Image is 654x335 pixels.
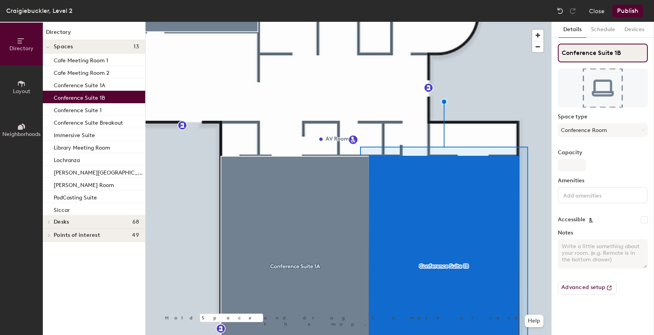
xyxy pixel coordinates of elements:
p: Conference Suite 1B [54,92,105,101]
p: Conference Suite 1 [54,105,102,114]
input: Add amenities [562,190,632,199]
p: Immersive Suite [54,130,95,139]
button: Devices [620,22,649,38]
label: Accessible [558,217,585,223]
span: Layout [13,88,30,95]
label: Notes [558,230,648,236]
button: Publish [612,5,643,17]
p: Cafe Meeting Room 1 [54,55,108,64]
span: 68 [132,219,139,225]
button: Details [559,22,586,38]
button: Close [589,5,605,17]
p: [PERSON_NAME] Room [54,180,114,189]
img: The space named Conference Suite 1B [558,69,648,108]
img: Redo [569,7,577,15]
span: Neighborhoods [2,131,40,138]
span: 13 [134,44,139,50]
label: Amenities [558,178,648,184]
p: Conference Suite Breakout [54,117,123,126]
span: Spaces [54,44,73,50]
span: Directory [9,45,33,52]
button: Schedule [586,22,620,38]
span: 49 [132,232,139,238]
span: Desks [54,219,69,225]
p: Conference Suite 1A [54,80,105,89]
label: Space type [558,114,648,120]
label: Capacity [558,150,648,156]
p: PodCasting Suite [54,192,97,201]
img: Undo [556,7,564,15]
button: Advanced setup [558,281,617,294]
p: Lochranza [54,155,80,164]
h1: Directory [43,28,145,40]
button: Conference Room [558,123,648,137]
p: Library Meeting Room [54,142,110,151]
p: [PERSON_NAME][GEOGRAPHIC_DATA] [54,167,144,176]
p: Cafe Meeting Room 2 [54,67,109,76]
div: Craigiebuckler, Level 2 [6,6,72,16]
p: Siccar [54,205,70,213]
span: Points of interest [54,232,100,238]
button: Help [525,315,543,327]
